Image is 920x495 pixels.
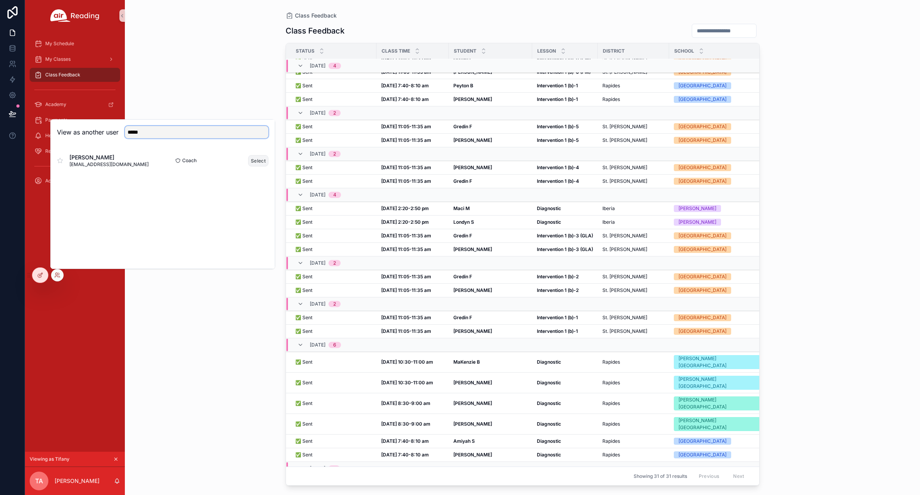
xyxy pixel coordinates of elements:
span: [DATE] [310,151,325,157]
span: ✅ Sent [295,452,313,458]
a: Rapides [602,421,664,427]
a: St. [PERSON_NAME] [602,315,664,321]
a: Request Substitutes [30,144,120,158]
a: [GEOGRAPHIC_DATA] [674,314,760,321]
a: [DATE] 8:30-9:00 am [381,421,444,427]
a: ✅ Sent [295,287,372,293]
span: ✅ Sent [295,137,313,143]
span: ✅ Sent [295,233,313,239]
div: [GEOGRAPHIC_DATA] [678,232,726,239]
a: [PERSON_NAME] [674,205,760,212]
a: Diagnostic [537,205,593,212]
a: Iberia [602,205,664,212]
a: Payments [30,113,120,127]
strong: [DATE] 8:30-9:00 am [381,421,430,427]
a: St. [PERSON_NAME] [602,287,664,293]
strong: Diagnostic [537,205,561,211]
a: Iberia [602,219,664,225]
span: St. [PERSON_NAME] [602,124,647,130]
strong: Gredin F [453,178,472,184]
a: [PERSON_NAME][GEOGRAPHIC_DATA] [674,355,760,369]
span: Status [296,48,314,54]
div: 4 [333,192,336,198]
span: ✅ Sent [295,359,313,365]
a: [PERSON_NAME][GEOGRAPHIC_DATA] [674,396,760,410]
span: Student [454,48,476,54]
a: ✅ Sent [295,96,372,103]
a: ✅ Sent [295,246,372,253]
div: 2 [333,151,336,157]
div: [GEOGRAPHIC_DATA] [678,178,726,185]
strong: Diagnostic [537,219,561,225]
a: Peyton B [453,83,527,89]
a: [DATE] 11:05-11:35 am [381,137,444,143]
div: [GEOGRAPHIC_DATA] [678,328,726,335]
div: [GEOGRAPHIC_DATA] [678,137,726,144]
strong: Intervention 1 (b)-1 [537,83,578,88]
strong: Diagnostic [537,438,561,444]
a: Rapides [602,380,664,386]
span: ✅ Sent [295,219,313,225]
strong: Intervention 1 (b)-4 [537,178,579,184]
strong: Diagnostic [537,380,561,385]
strong: [DATE] 11:05-11:35 am [381,274,431,279]
strong: [DATE] 8:30-9:00 am [381,400,430,406]
span: [DATE] [310,260,325,266]
strong: MaKenzie B [453,359,480,365]
span: ✅ Sent [295,96,313,103]
a: Diagnostic [537,359,593,365]
strong: Intervention 1 (b)-1 [537,96,578,102]
a: [DATE] 11:05-11:35 am [381,233,444,239]
div: 2 [333,260,336,266]
div: [GEOGRAPHIC_DATA] [678,438,726,445]
span: Showing 31 of 31 results [634,473,687,479]
div: [GEOGRAPHIC_DATA] [678,164,726,171]
strong: [PERSON_NAME] [453,328,492,334]
div: 2 [333,301,336,307]
strong: [PERSON_NAME] [453,287,492,293]
a: [DATE] 2:20-2:50 pm [381,205,444,212]
a: [DATE] 11:05-11:35 am [381,178,444,184]
a: [GEOGRAPHIC_DATA] [674,96,760,103]
div: [GEOGRAPHIC_DATA] [678,273,726,280]
span: ✅ Sent [295,124,313,130]
strong: [DATE] 2:20-2:50 pm [381,205,429,211]
a: Class Feedback [30,68,120,82]
a: Diagnostic [537,438,593,444]
strong: Diagnostic [537,400,561,406]
strong: [DATE] 7:40-8:10 am [381,96,429,102]
a: [DATE] 8:30-9:00 am [381,400,444,407]
a: Rapides [602,359,664,365]
strong: Intervention 1 (b)-3 (GLA) [537,246,593,252]
strong: [PERSON_NAME] [453,164,492,170]
a: Intervention 1 (b)-2 [537,274,593,280]
a: ✅ Sent [295,452,372,458]
span: TA [35,476,43,486]
a: Diagnostic [537,421,593,427]
a: [GEOGRAPHIC_DATA] [674,123,760,130]
div: [GEOGRAPHIC_DATA] [678,287,726,294]
a: Class Feedback [286,12,337,19]
a: [PERSON_NAME] [453,96,527,103]
span: Payments [45,117,67,123]
span: [DATE] [310,192,325,198]
span: St. [PERSON_NAME] [602,233,647,239]
strong: [DATE] 11:05-11:35 am [381,328,431,334]
div: [PERSON_NAME][GEOGRAPHIC_DATA] [678,417,755,431]
strong: [DATE] 11:05-11:35 am [381,164,431,170]
a: St. [PERSON_NAME] [602,137,664,143]
a: Intervention 1 (b)-2 [537,287,593,293]
a: ✅ Sent [295,315,372,321]
span: Iberia [602,205,615,212]
a: Londyn S [453,219,527,225]
div: [GEOGRAPHIC_DATA] [678,451,726,458]
a: [PERSON_NAME] [453,137,527,143]
span: Rapides [602,83,620,89]
span: Lesson [537,48,556,54]
a: ✅ Sent [295,124,372,130]
a: Academy [30,97,120,111]
a: Rapides [602,400,664,407]
span: ✅ Sent [295,380,313,386]
a: Rapides [602,96,664,103]
a: St. [PERSON_NAME] [602,233,664,239]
